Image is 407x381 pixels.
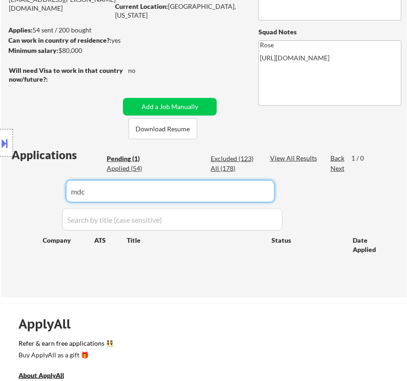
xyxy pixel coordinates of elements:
[8,36,160,45] div: yes
[8,36,111,44] strong: Can work in country of residence?:
[19,340,384,350] a: Refer & earn free applications 👯‍♀️
[8,26,163,35] div: 54 sent / 200 bought
[8,46,58,54] strong: Minimum salary:
[94,236,127,245] div: ATS
[19,350,111,362] a: Buy ApplyAll as a gift 🎁
[351,154,373,163] div: 1 / 0
[8,46,163,55] div: $80,000
[330,154,345,163] div: Back
[115,2,246,20] div: [GEOGRAPHIC_DATA], [US_STATE]
[123,98,217,116] button: Add a Job Manually
[19,352,111,358] div: Buy ApplyAll as a gift 🎁
[127,236,263,245] div: Title
[19,371,64,379] u: About ApplyAll
[43,236,94,245] div: Company
[62,208,283,231] input: Search by title (case sensitive)
[66,180,275,202] input: Search by company (case sensitive)
[211,154,257,163] div: Excluded (123)
[271,232,339,248] div: Status
[270,154,320,163] div: View All Results
[115,2,168,10] strong: Current Location:
[258,27,401,37] div: Squad Notes
[8,26,32,34] strong: Applies:
[19,316,81,332] div: ApplyAll
[353,236,388,254] div: Date Applied
[330,164,345,173] div: Next
[211,164,257,173] div: All (178)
